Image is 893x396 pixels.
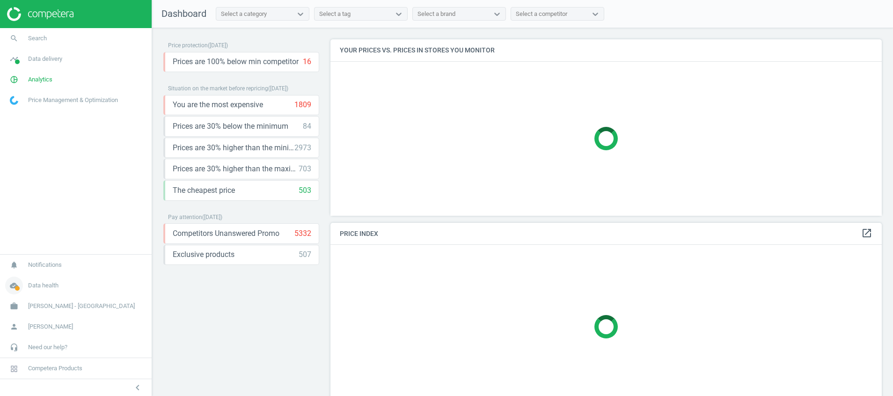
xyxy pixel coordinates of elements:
[5,50,23,68] i: timeline
[173,100,263,110] span: You are the most expensive
[28,34,47,43] span: Search
[516,10,567,18] div: Select a competitor
[173,185,235,196] span: The cheapest price
[208,42,228,49] span: ( [DATE] )
[168,42,208,49] span: Price protection
[5,256,23,274] i: notifications
[28,343,67,352] span: Need our help?
[319,10,351,18] div: Select a tag
[294,228,311,239] div: 5332
[861,227,872,239] i: open_in_new
[299,185,311,196] div: 503
[126,381,149,394] button: chevron_left
[5,297,23,315] i: work
[173,143,294,153] span: Prices are 30% higher than the minimum
[294,100,311,110] div: 1809
[861,227,872,240] a: open_in_new
[28,261,62,269] span: Notifications
[173,121,288,132] span: Prices are 30% below the minimum
[168,214,202,220] span: Pay attention
[28,281,59,290] span: Data health
[299,249,311,260] div: 507
[28,364,82,373] span: Competera Products
[28,55,62,63] span: Data delivery
[303,121,311,132] div: 84
[5,71,23,88] i: pie_chart_outlined
[173,57,299,67] span: Prices are 100% below min competitor
[28,323,73,331] span: [PERSON_NAME]
[221,10,267,18] div: Select a category
[173,228,279,239] span: Competitors Unanswered Promo
[417,10,455,18] div: Select a brand
[330,223,882,245] h4: Price Index
[268,85,288,92] span: ( [DATE] )
[28,96,118,104] span: Price Management & Optimization
[168,85,268,92] span: Situation on the market before repricing
[5,338,23,356] i: headset_mic
[28,302,135,310] span: [PERSON_NAME] - [GEOGRAPHIC_DATA]
[202,214,222,220] span: ( [DATE] )
[132,382,143,393] i: chevron_left
[10,96,18,105] img: wGWNvw8QSZomAAAAABJRU5ErkJggg==
[173,249,234,260] span: Exclusive products
[5,277,23,294] i: cloud_done
[5,29,23,47] i: search
[294,143,311,153] div: 2973
[7,7,73,21] img: ajHJNr6hYgQAAAAASUVORK5CYII=
[330,39,882,61] h4: Your prices vs. prices in stores you monitor
[161,8,206,19] span: Dashboard
[303,57,311,67] div: 16
[5,318,23,336] i: person
[173,164,299,174] span: Prices are 30% higher than the maximal
[299,164,311,174] div: 703
[28,75,52,84] span: Analytics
